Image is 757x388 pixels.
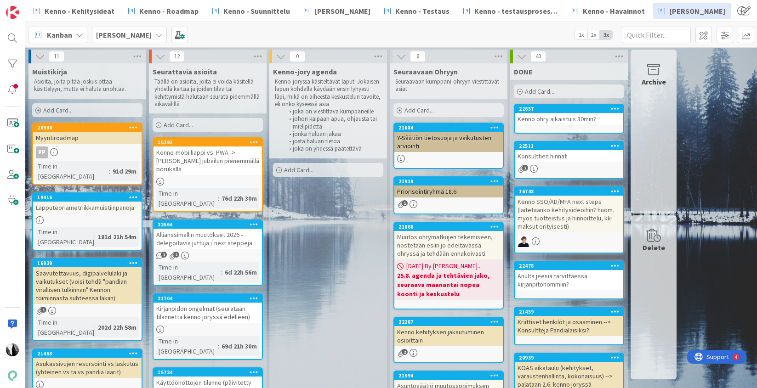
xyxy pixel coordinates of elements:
a: 22657Kenno ohry aikaistuis 30min? [514,104,624,134]
div: 21919 [398,178,503,185]
a: 16939Saavutettavuus, digipalvelulaki ja vaikutukset (voisi tehdä "pandian virallisen tulkinnan" K... [32,258,142,341]
img: MT [518,235,529,247]
div: 22564 [158,221,262,228]
div: 21919Priorisointiryhmä 18.6. [394,177,503,197]
span: Kenno - testausprosessi/Featureflagit [474,6,558,17]
b: 25.8. agenda ja tehtävien jako, seuraava maanantai nopea koonti ja keskustelu [397,271,500,298]
a: Kenno - Kehitysideat [28,3,120,19]
li: jonka haluan jakaa [284,130,382,138]
span: Seurattavia asioita [153,67,217,76]
div: Kenno ohry aikaistuis 30min? [515,113,623,125]
span: 0 [290,51,305,62]
div: Delete [643,242,665,253]
span: : [94,322,96,332]
div: 181d 21h 54m [96,232,139,242]
div: 21994 [398,372,503,379]
div: Saavutettavuus, digipalvelulaki ja vaikutukset (voisi tehdä "pandian virallisen tulkinnan" Kennon... [33,267,142,304]
div: 21884 [394,124,503,132]
span: Add Card... [404,106,434,114]
div: Y-Säätiön tietosuoja ja vaikutusten arviointi [394,132,503,152]
a: Kenno - Roadmap [123,3,204,19]
a: Kenno - testausprosessi/Featureflagit [458,3,563,19]
div: Kenno kehityksen jakautuminen osioittain [394,326,503,346]
div: Kenno-mobiiliappi vs. PWA -> [PERSON_NAME] jubailun pienemmällä porukalla [154,146,262,175]
div: 22287 [398,319,503,325]
a: Kenno - Suunnittelu [207,3,296,19]
div: 69d 21h 30m [219,341,259,351]
div: 22657Kenno ohry aikaistuis 30min? [515,105,623,125]
span: : [109,166,110,176]
div: 22478 [519,263,623,269]
div: 21463Asukassivujen resursointi vs laskutus (yhteinen vs ta vs pandia laarit) [33,349,142,378]
div: Allianssimallin muutokset 2026 - delegoitavia juttuja / next steppejä [154,229,262,249]
div: MT [515,235,623,247]
div: 22511 [519,143,623,149]
span: Kanban [47,29,72,40]
div: 21884Y-Säätiön tietosuoja ja vaikutusten arviointi [394,124,503,152]
a: [PERSON_NAME] [298,3,376,19]
span: 3x [600,30,612,39]
div: 76d 22h 30m [219,193,259,203]
div: 21704Kirjanpidon ongelmat (seurataan tilannetta kenno joryssä edelleen) [154,294,262,323]
span: Kenno-jory agenda [273,67,337,76]
div: 20984 [33,124,142,132]
div: 20984 [37,124,142,131]
a: Kenno - Havainnot [566,3,650,19]
span: Add Card... [164,121,193,129]
div: 16748 [519,188,623,195]
a: 22564Allianssimallin muutokset 2026 - delegoitavia juttuja / next steppejäTime in [GEOGRAPHIC_DAT... [153,219,263,286]
span: 2 [173,252,179,258]
span: Muistikirja [32,67,67,76]
li: joka on yhdessä päätettävä [284,145,382,152]
div: 22287 [394,318,503,326]
span: : [221,267,222,277]
div: Time in [GEOGRAPHIC_DATA] [156,262,221,282]
div: Time in [GEOGRAPHIC_DATA] [36,161,109,181]
div: 15293 [158,139,262,146]
a: [PERSON_NAME] [653,3,731,19]
li: josta haluan tietoa [284,138,382,145]
div: 21866Muutos ohrymatkujen tekemiseen, nostetaan esiin jo edeltävässä ohryssä ja tehdään ennakoivasti [394,223,503,259]
b: [PERSON_NAME] [96,30,152,39]
div: Time in [GEOGRAPHIC_DATA] [36,227,94,247]
div: 15293Kenno-mobiiliappi vs. PWA -> [PERSON_NAME] jubailun pienemmällä porukalla [154,138,262,175]
div: PP [36,146,48,158]
a: 20984MyyntiroadmapPPTime in [GEOGRAPHIC_DATA]:91d 29m [32,123,142,185]
span: 2 [522,165,528,171]
span: Add Card... [43,106,73,114]
a: 21884Y-Säätiön tietosuoja ja vaikutusten arviointi [393,123,504,169]
span: 40 [530,51,546,62]
img: KV [6,343,19,356]
a: 21459Kriittiset henkilöt ja osaaminen --> Konsultteja Pandialaisiksi? [514,307,624,345]
img: Visit kanbanzone.com [6,6,19,19]
div: Konsulttien hinnat [515,150,623,162]
span: Kenno - Havainnot [583,6,645,17]
div: 21866 [398,224,503,230]
div: 22564 [154,220,262,229]
div: Priorisointiryhmä 18.6. [394,186,503,197]
div: 19416 [33,193,142,202]
span: Add Card... [525,87,554,96]
div: 6d 22h 56m [222,267,259,277]
span: 1 [402,200,408,206]
span: Support [19,1,42,12]
div: 16939 [33,259,142,267]
div: 22287Kenno kehityksen jakautuminen osioittain [394,318,503,346]
div: 15293 [154,138,262,146]
p: Kenno-joryssa käsiteltävät laput. Jokaisen lapun kohdalla käydään ensin lyhyesti läpi, mikä on ai... [275,78,381,108]
a: 15293Kenno-mobiiliappi vs. PWA -> [PERSON_NAME] jubailun pienemmällä porukallaTime in [GEOGRAPHIC... [153,137,263,212]
div: Time in [GEOGRAPHIC_DATA] [156,336,218,356]
div: 16939Saavutettavuus, digipalvelulaki ja vaikutukset (voisi tehdä "pandian virallisen tulkinnan" K... [33,259,142,304]
span: 1x [575,30,587,39]
span: 12 [169,51,185,62]
div: 21994 [394,371,503,380]
div: 22511 [515,142,623,150]
span: 11 [49,51,64,62]
div: 91d 29m [110,166,139,176]
div: Anulta jeesiä tarvittaessa kirjanpitohommiin? [515,270,623,290]
div: 4 [48,4,50,11]
span: 1 [40,307,46,313]
div: Archive [642,76,666,87]
li: joka on viestittävä kumppaneille [284,108,382,115]
span: Kenno - Roadmap [139,6,199,17]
